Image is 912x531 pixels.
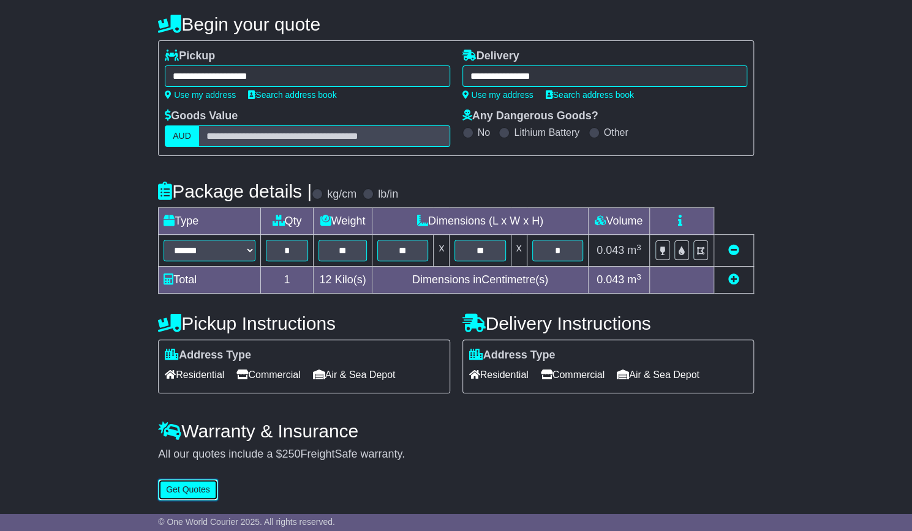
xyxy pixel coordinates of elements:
a: Use my address [165,90,236,100]
h4: Warranty & Insurance [158,421,754,441]
span: © One World Courier 2025. All rights reserved. [158,517,335,527]
h4: Begin your quote [158,14,754,34]
span: 0.043 [597,244,624,256]
a: Search address book [546,90,634,100]
td: x [434,235,450,267]
td: Weight [313,208,372,235]
label: Other [604,127,628,138]
label: Any Dangerous Goods? [462,110,598,123]
span: Air & Sea Depot [313,365,396,384]
label: lb/in [378,188,398,201]
span: Residential [469,365,529,384]
span: 12 [319,273,331,286]
span: 250 [282,448,300,460]
h4: Package details | [158,181,312,201]
a: Search address book [248,90,336,100]
td: Dimensions (L x W x H) [372,208,589,235]
span: 0.043 [597,273,624,286]
h4: Pickup Instructions [158,313,450,333]
td: Kilo(s) [313,267,372,294]
a: Use my address [462,90,533,100]
td: Qty [261,208,314,235]
span: Air & Sea Depot [617,365,699,384]
h4: Delivery Instructions [462,313,754,333]
span: m [627,244,641,256]
label: Pickup [165,50,215,63]
a: Remove this item [728,244,739,256]
td: x [511,235,527,267]
div: All our quotes include a $ FreightSafe warranty. [158,448,754,461]
span: Residential [165,365,224,384]
span: m [627,273,641,286]
button: Get Quotes [158,479,218,500]
label: Delivery [462,50,519,63]
sup: 3 [636,272,641,281]
label: No [478,127,490,138]
sup: 3 [636,243,641,252]
td: Type [159,208,261,235]
label: Goods Value [165,110,238,123]
td: Dimensions in Centimetre(s) [372,267,589,294]
td: Volume [588,208,649,235]
label: AUD [165,125,199,147]
label: Address Type [469,349,556,362]
td: Total [159,267,261,294]
span: Commercial [541,365,605,384]
a: Add new item [728,273,739,286]
label: Lithium Battery [514,127,579,138]
td: 1 [261,267,314,294]
label: Address Type [165,349,251,362]
span: Commercial [236,365,300,384]
label: kg/cm [327,188,356,201]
